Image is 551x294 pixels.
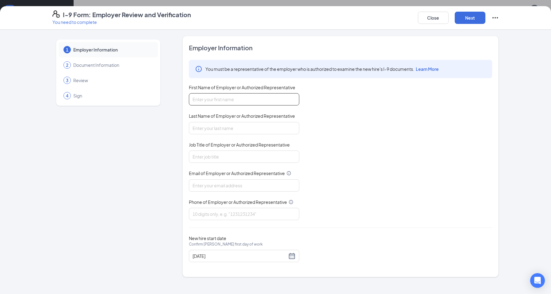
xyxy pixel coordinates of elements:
[66,47,68,53] span: 1
[455,12,485,24] button: Next
[189,199,287,205] span: Phone of Employer or Authorized Representative
[73,62,152,68] span: Document Information
[205,66,439,72] span: You must be a representative of the employer who is authorized to examine the new hire's I-9 docu...
[189,241,263,247] span: Confirm [PERSON_NAME] first day of work
[189,170,285,176] span: Email of Employer or Authorized Representative
[52,10,60,18] svg: FormI9EVerifyIcon
[189,122,299,134] input: Enter your last name
[63,10,191,19] h4: I-9 Form: Employer Review and Verification
[189,93,299,105] input: Enter your first name
[193,253,287,259] input: 08/30/2025
[66,62,68,68] span: 2
[189,84,295,90] span: First Name of Employer or Authorized Representative
[189,113,295,119] span: Last Name of Employer or Authorized Representative
[52,19,191,25] p: You need to complete
[189,208,299,220] input: 10 digits only, e.g. "1231231234"
[289,200,293,204] svg: Info
[73,77,152,83] span: Review
[73,93,152,99] span: Sign
[189,44,492,52] span: Employer Information
[66,77,68,83] span: 3
[492,14,499,21] svg: Ellipses
[189,142,290,148] span: Job Title of Employer or Authorized Representative
[286,171,291,176] svg: Info
[416,66,439,72] span: Learn More
[189,151,299,163] input: Enter job title
[189,235,263,254] span: New hire start date
[189,179,299,192] input: Enter your email address
[530,273,545,288] div: Open Intercom Messenger
[195,65,202,73] svg: Info
[414,66,439,72] a: Learn More
[418,12,449,24] button: Close
[73,47,152,53] span: Employer Information
[66,93,68,99] span: 4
